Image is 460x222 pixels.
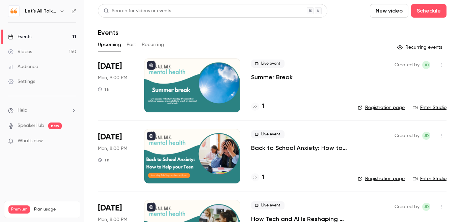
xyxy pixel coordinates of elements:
[98,203,122,214] span: [DATE]
[8,205,30,214] span: Premium
[8,63,38,70] div: Audience
[98,28,118,37] h1: Events
[18,107,27,114] span: Help
[34,207,76,212] span: Plan usage
[413,175,447,182] a: Enter Studio
[394,42,447,53] button: Recurring events
[358,104,405,111] a: Registration page
[413,104,447,111] a: Enter Studio
[395,61,420,69] span: Created by
[127,39,136,50] button: Past
[358,175,405,182] a: Registration page
[98,58,133,112] div: Sep 1 Mon, 9:00 PM (Europe/London)
[98,157,109,163] div: 1 h
[251,102,264,111] a: 1
[18,137,43,145] span: What's new
[25,8,57,15] h6: Let's All Talk Mental Health
[424,203,429,211] span: JD
[251,144,347,152] a: Back to School Anxiety: How to Help your Teen
[104,7,171,15] div: Search for videos or events
[8,107,76,114] li: help-dropdown-opener
[98,87,109,92] div: 1 h
[370,4,408,18] button: New video
[251,173,264,182] a: 1
[411,4,447,18] button: Schedule
[98,129,133,183] div: Sep 8 Mon, 8:00 PM (Europe/London)
[424,132,429,140] span: JD
[251,60,285,68] span: Live event
[48,123,62,129] span: new
[422,203,430,211] span: Jenni Dunn
[8,48,32,55] div: Videos
[142,39,164,50] button: Recurring
[98,61,122,72] span: [DATE]
[8,6,19,17] img: Let's All Talk Mental Health
[422,61,430,69] span: Jenni Dunn
[251,201,285,209] span: Live event
[8,34,31,40] div: Events
[262,173,264,182] h4: 1
[98,74,127,81] span: Mon, 9:00 PM
[262,102,264,111] h4: 1
[251,73,293,81] a: Summer Break
[8,78,35,85] div: Settings
[395,132,420,140] span: Created by
[18,122,44,129] a: SpeakerHub
[68,138,76,144] iframe: Noticeable Trigger
[98,39,121,50] button: Upcoming
[395,203,420,211] span: Created by
[424,61,429,69] span: JD
[251,130,285,138] span: Live event
[98,145,127,152] span: Mon, 8:00 PM
[98,132,122,142] span: [DATE]
[422,132,430,140] span: Jenni Dunn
